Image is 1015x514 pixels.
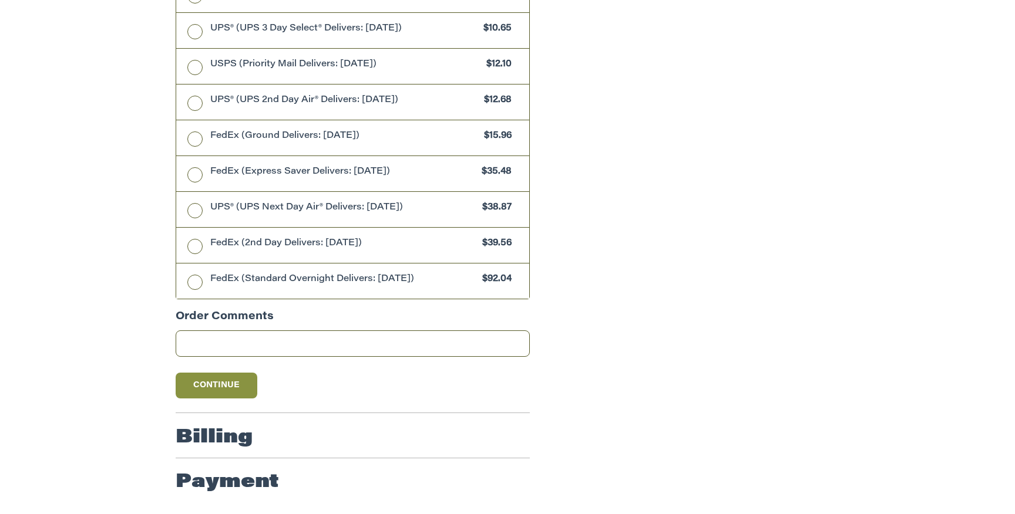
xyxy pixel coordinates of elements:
[479,130,512,143] span: $15.96
[477,201,512,215] span: $38.87
[176,426,253,449] h2: Billing
[481,58,512,72] span: $12.10
[210,237,477,251] span: FedEx (2nd Day Delivers: [DATE])
[479,94,512,107] span: $12.68
[210,94,479,107] span: UPS® (UPS 2nd Day Air® Delivers: [DATE])
[210,22,478,36] span: UPS® (UPS 3 Day Select® Delivers: [DATE])
[477,237,512,251] span: $39.56
[210,165,476,179] span: FedEx (Express Saver Delivers: [DATE])
[210,201,477,215] span: UPS® (UPS Next Day Air® Delivers: [DATE])
[478,22,512,36] span: $10.65
[476,165,512,179] span: $35.48
[477,273,512,286] span: $92.04
[176,471,279,494] h2: Payment
[176,309,274,331] legend: Order Comments
[210,130,479,143] span: FedEx (Ground Delivers: [DATE])
[210,58,481,72] span: USPS (Priority Mail Delivers: [DATE])
[176,373,258,398] button: Continue
[210,273,477,286] span: FedEx (Standard Overnight Delivers: [DATE])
